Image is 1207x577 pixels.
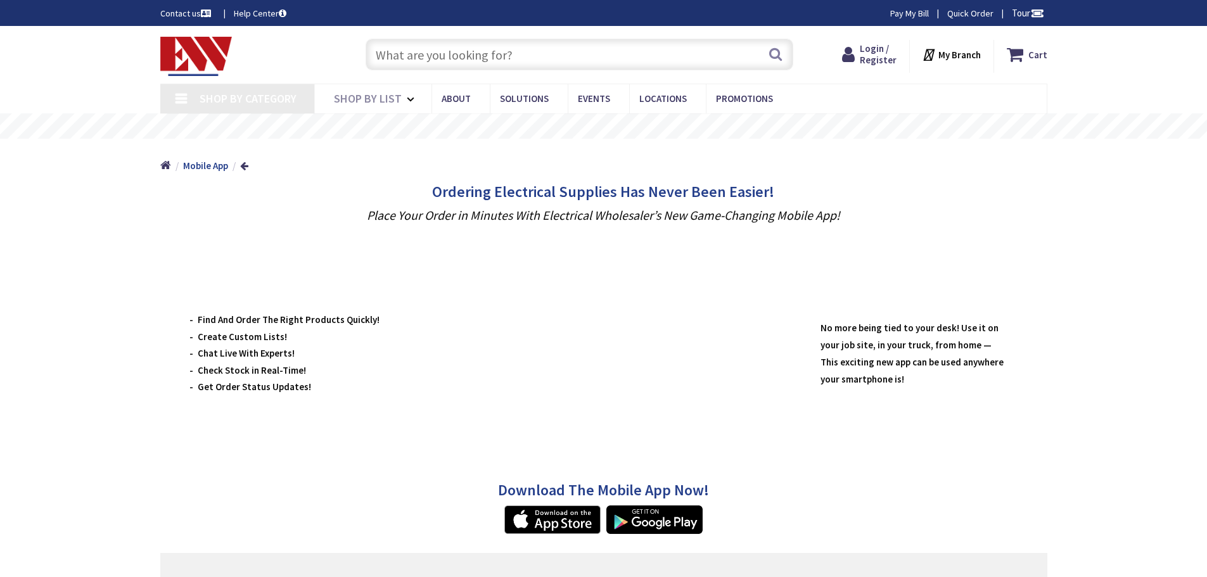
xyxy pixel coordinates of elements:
[890,7,929,20] a: Pay My Bill
[198,184,1009,200] h3: Ordering Electrical Supplies Has Never Been Easier!
[504,505,601,534] img: USEI iPhone App download
[183,160,228,172] strong: Mobile App
[198,313,386,326] li: Find And Order The Right Products Quickly!
[334,91,402,106] span: Shop By List
[947,7,993,20] a: Quick Order
[1028,43,1047,66] strong: Cart
[1007,43,1047,66] a: Cart
[367,207,840,223] i: Place Your Order in Minutes With Electrical Wholesaler’s New Game-Changing Mobile App!
[922,43,981,66] div: My Branch
[821,319,1009,388] p: No more being tied to your desk! Use it on your job site, in your truck, from home — This excitin...
[160,7,214,20] a: Contact us
[716,92,773,105] span: Promotions
[860,42,897,66] span: Login / Register
[198,364,386,377] li: Check Stock in Real-Time!
[198,330,386,343] li: Create Custom Lists!
[160,37,233,76] img: Electrical Wholesalers, Inc.
[500,92,549,105] span: Solutions
[198,482,1009,498] h3: Download The Mobile App Now!
[639,92,687,105] span: Locations
[198,380,386,393] li: Get Order Status Updates!
[1012,7,1044,19] span: Tour
[200,91,297,106] span: Shop By Category
[234,7,286,20] a: Help Center
[578,92,610,105] span: Events
[606,505,703,534] img: USESI on Google Play
[842,43,897,66] a: Login / Register
[366,39,793,70] input: What are you looking for?
[198,346,386,360] li: Chat Live With Experts!
[442,92,471,105] span: About
[938,49,981,61] strong: My Branch
[489,120,720,134] rs-layer: Free Same Day Pickup at 19 Locations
